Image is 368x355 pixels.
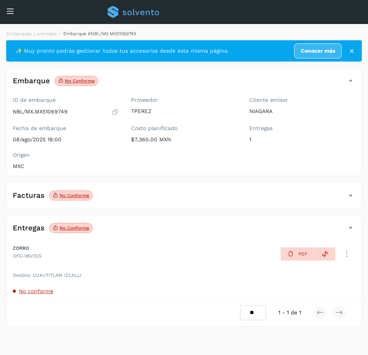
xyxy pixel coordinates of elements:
[131,136,237,143] p: $7,360.00 MXN
[249,136,355,143] p: 1
[249,125,355,132] label: Entregas
[13,245,42,251] span: ZORRO
[60,225,89,231] p: No conforme
[298,251,307,257] p: PDF
[13,191,44,200] h4: Facturas
[7,31,56,36] a: Embarques y entregas
[13,163,119,170] p: MXC
[249,108,355,115] p: NIAGARA
[6,30,362,37] nav: breadcrumb
[131,125,237,132] label: Costo planificado
[13,152,119,158] label: Origen
[13,224,44,233] h4: Entregas
[13,125,119,132] label: Fecha de embarque
[7,221,361,241] div: EntregasNo conforme
[131,108,237,115] p: TPEREZ
[19,288,53,294] span: No conforme
[278,309,301,317] span: 1 - 1 de 1
[15,47,229,55] span: ✨ Muy pronto podrás gestionar todos tus accesorios desde esta misma página.
[60,193,89,198] p: No conforme
[7,189,361,208] div: FacturasNo conforme
[13,136,119,143] p: 08/ago/2025 18:00
[13,97,119,103] label: ID de embarque
[13,272,355,279] span: Destino: CUAUTITLAN IZCALLI
[7,74,361,94] div: EmbarqueNo conforme
[13,77,50,86] h4: Embarque
[281,247,314,261] button: PDF
[65,78,95,84] p: No conforme
[131,97,237,103] label: Proveedor
[294,43,342,58] a: Conocer más
[13,253,42,259] span: OFC-06V0CS
[249,97,355,103] label: Cliente emisor
[63,31,136,36] span: Embarque #NBL/MX.MX51069749
[13,108,68,115] p: NBL/MX.MX51069749
[318,247,331,261] div: Reemplazar POD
